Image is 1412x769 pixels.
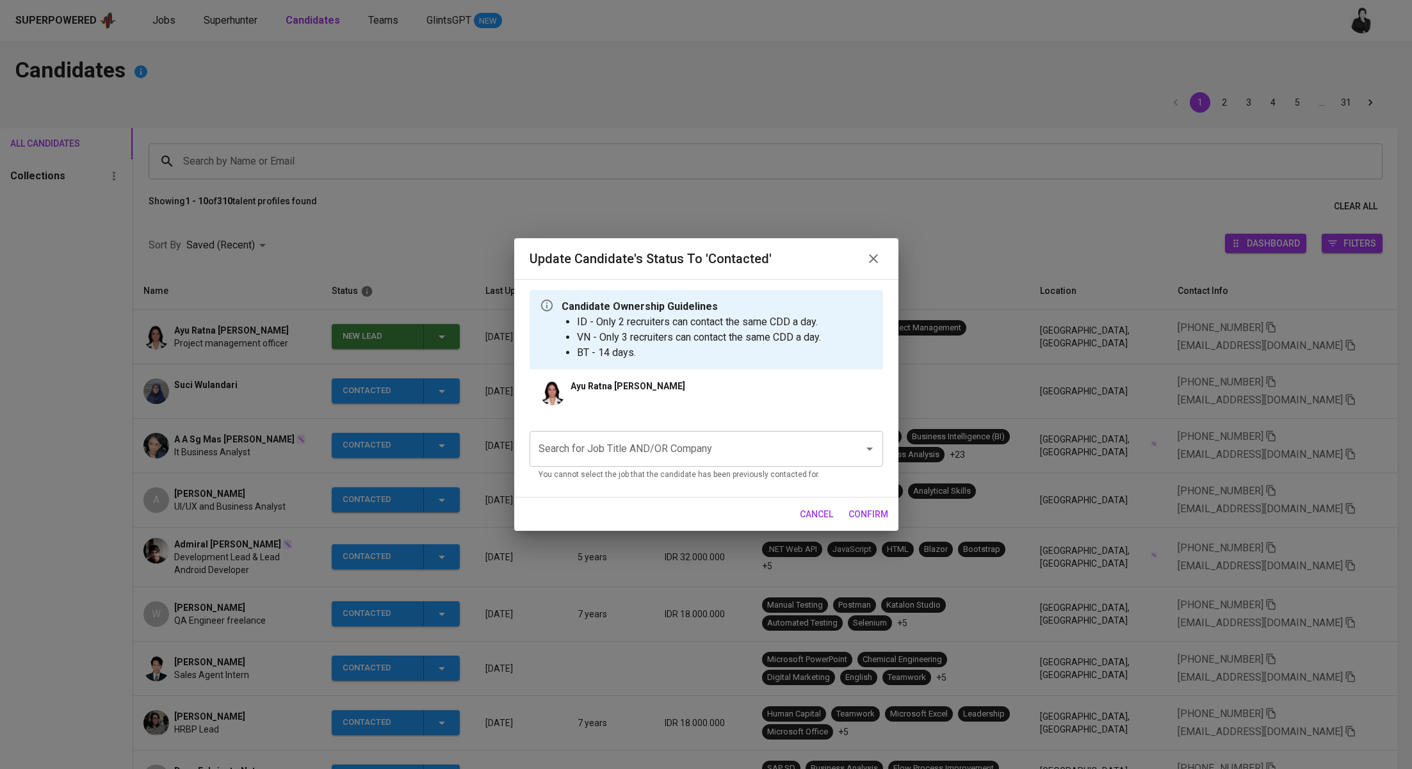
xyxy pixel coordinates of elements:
p: Candidate Ownership Guidelines [562,299,821,314]
button: cancel [795,503,838,526]
li: BT - 14 days. [577,345,821,360]
p: Ayu Ratna [PERSON_NAME] [571,380,685,393]
button: confirm [843,503,893,526]
span: confirm [848,506,888,522]
h6: Update Candidate's Status to 'Contacted' [530,248,772,269]
img: 41b66b98eece929aa753eba4046abffd.jpg [540,380,565,405]
span: cancel [800,506,833,522]
li: VN - Only 3 recruiters can contact the same CDD a day. [577,330,821,345]
li: ID - Only 2 recruiters can contact the same CDD a day. [577,314,821,330]
button: Open [861,440,879,458]
p: You cannot select the job that the candidate has been previously contacted for. [539,469,874,482]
